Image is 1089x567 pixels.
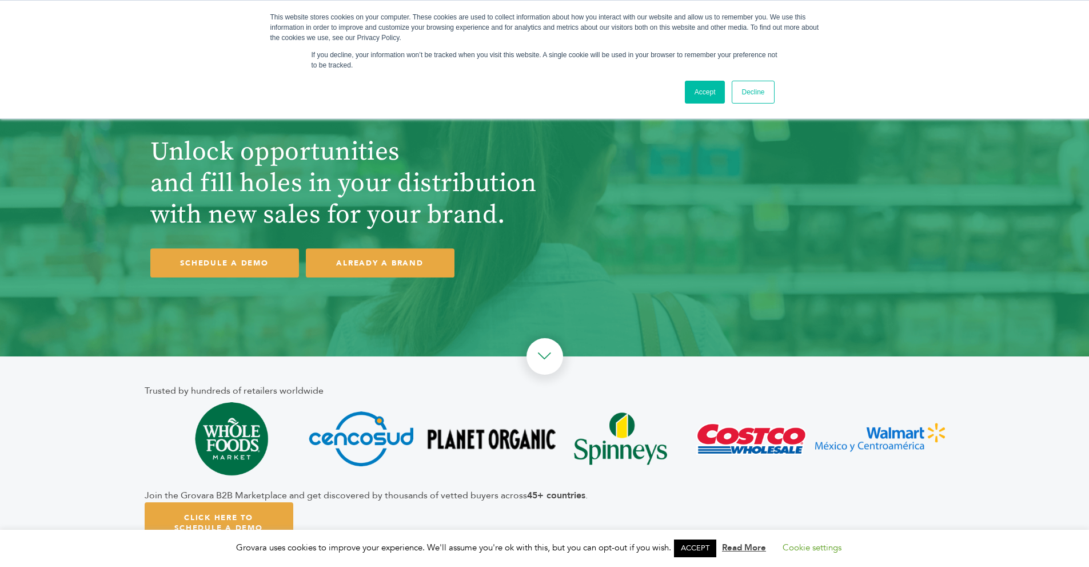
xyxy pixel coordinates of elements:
[145,502,293,542] a: Click Here To Schedule A Demo
[783,542,841,553] a: Cookie settings
[527,489,585,502] b: 45+ countries
[174,513,263,533] span: Click Here To Schedule A Demo
[674,540,716,557] a: ACCEPT
[722,542,766,553] a: Read More
[150,248,299,277] a: SCHEDULE A DEMO
[145,489,945,502] div: Join the Grovara B2B Marketplace and get discovered by thousands of vetted buyers across .
[312,50,778,70] p: If you decline, your information won’t be tracked when you visit this website. A single cookie wi...
[236,542,853,553] span: Grovara uses cookies to improve your experience. We'll assume you're ok with this, but you can op...
[145,384,945,398] div: Trusted by hundreds of retailers worldwide
[270,12,819,43] div: This website stores cookies on your computer. These cookies are used to collect information about...
[150,137,539,231] h1: Unlock opportunities and fill holes in your distribution with new sales for your brand.
[306,248,454,277] a: ALREADY A BRAND
[685,81,725,104] a: Accept
[732,81,774,104] a: Decline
